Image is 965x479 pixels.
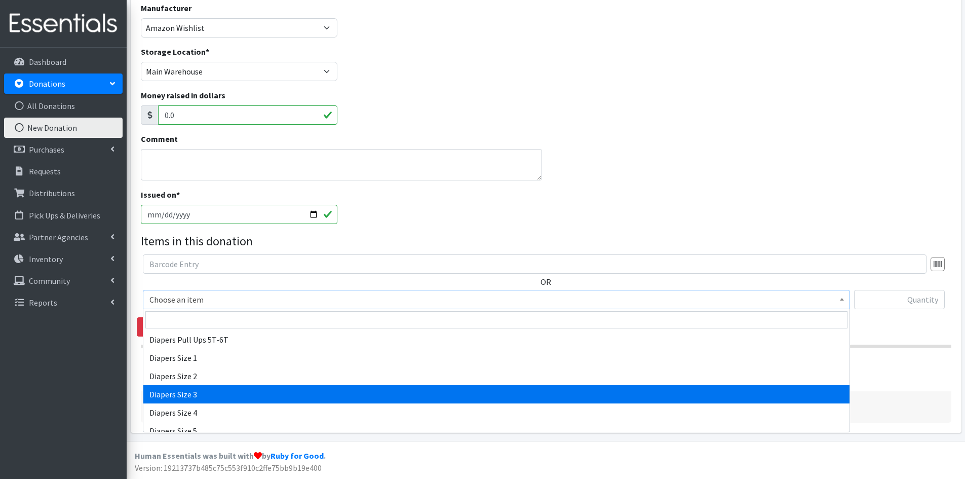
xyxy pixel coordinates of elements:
a: Pick Ups & Deliveries [4,205,123,226]
span: Choose an item [143,290,850,309]
p: Inventory [29,254,63,264]
input: Quantity [854,290,945,309]
a: Inventory [4,249,123,269]
label: OR [541,276,551,288]
a: Ruby for Good [271,451,324,461]
a: New Donation [4,118,123,138]
label: Comment [141,133,178,145]
input: Barcode Entry [143,254,927,274]
p: Dashboard [29,57,66,67]
label: Issued on [141,189,180,201]
li: Diapers Size 2 [143,367,850,385]
li: Diapers Size 1 [143,349,850,367]
abbr: required [206,47,209,57]
label: Manufacturer [141,2,191,14]
a: Remove [137,317,187,337]
p: Requests [29,166,61,176]
p: Purchases [29,144,64,155]
p: Donations [29,79,65,89]
a: Community [4,271,123,291]
a: All Donations [4,96,123,116]
label: Money raised in dollars [141,89,225,101]
li: Diapers Size 5 [143,422,850,440]
p: Distributions [29,188,75,198]
p: Partner Agencies [29,232,88,242]
strong: Human Essentials was built with by . [135,451,326,461]
p: Community [29,276,70,286]
legend: Items in this donation [141,232,951,250]
span: Version: 19213737b485c75c553f910c2ffe75bb9b19e400 [135,463,322,473]
a: Requests [4,161,123,181]
a: Purchases [4,139,123,160]
a: Reports [4,292,123,313]
a: Dashboard [4,52,123,72]
p: Pick Ups & Deliveries [29,210,100,220]
abbr: required [176,190,180,200]
li: Diapers Size 4 [143,403,850,422]
p: Reports [29,298,57,308]
span: Choose an item [149,292,843,307]
a: Partner Agencies [4,227,123,247]
label: Storage Location [141,46,209,58]
li: Diapers Size 3 [143,385,850,403]
li: Diapers Pull Ups 5T-6T [143,330,850,349]
a: Donations [4,73,123,94]
a: Distributions [4,183,123,203]
img: HumanEssentials [4,7,123,41]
